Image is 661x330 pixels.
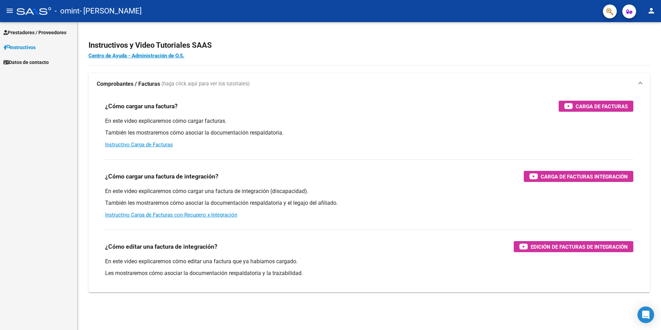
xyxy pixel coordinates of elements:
p: También les mostraremos cómo asociar la documentación respaldatoria y el legajo del afiliado. [105,199,633,207]
p: En este video explicaremos cómo editar una factura que ya habíamos cargado. [105,258,633,265]
mat-icon: person [647,7,655,15]
p: También les mostraremos cómo asociar la documentación respaldatoria. [105,129,633,137]
span: Datos de contacto [3,58,49,66]
span: - [PERSON_NAME] [80,3,142,19]
span: Instructivos [3,44,36,51]
a: Instructivo Carga de Facturas [105,141,173,148]
span: Carga de Facturas [576,102,628,111]
p: Les mostraremos cómo asociar la documentación respaldatoria y la trazabilidad. [105,269,633,277]
p: En este video explicaremos cómo cargar una factura de integración (discapacidad). [105,187,633,195]
button: Edición de Facturas de integración [514,241,633,252]
div: Comprobantes / Facturas (haga click aquí para ver los tutoriales) [89,95,650,292]
strong: Comprobantes / Facturas [97,80,160,88]
div: Open Intercom Messenger [637,306,654,323]
mat-icon: menu [6,7,14,15]
a: Instructivo Carga de Facturas con Recupero x Integración [105,212,237,218]
h2: Instructivos y Video Tutoriales SAAS [89,39,650,52]
h3: ¿Cómo cargar una factura? [105,101,178,111]
span: - omint [55,3,80,19]
button: Carga de Facturas [559,101,633,112]
a: Centro de Ayuda - Administración de O.S. [89,53,184,59]
h3: ¿Cómo cargar una factura de integración? [105,172,218,181]
button: Carga de Facturas Integración [524,171,633,182]
span: Prestadores / Proveedores [3,29,66,36]
span: (haga click aquí para ver los tutoriales) [161,80,250,88]
mat-expansion-panel-header: Comprobantes / Facturas (haga click aquí para ver los tutoriales) [89,73,650,95]
span: Edición de Facturas de integración [531,242,628,251]
p: En este video explicaremos cómo cargar facturas. [105,117,633,125]
h3: ¿Cómo editar una factura de integración? [105,242,217,251]
span: Carga de Facturas Integración [541,172,628,181]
